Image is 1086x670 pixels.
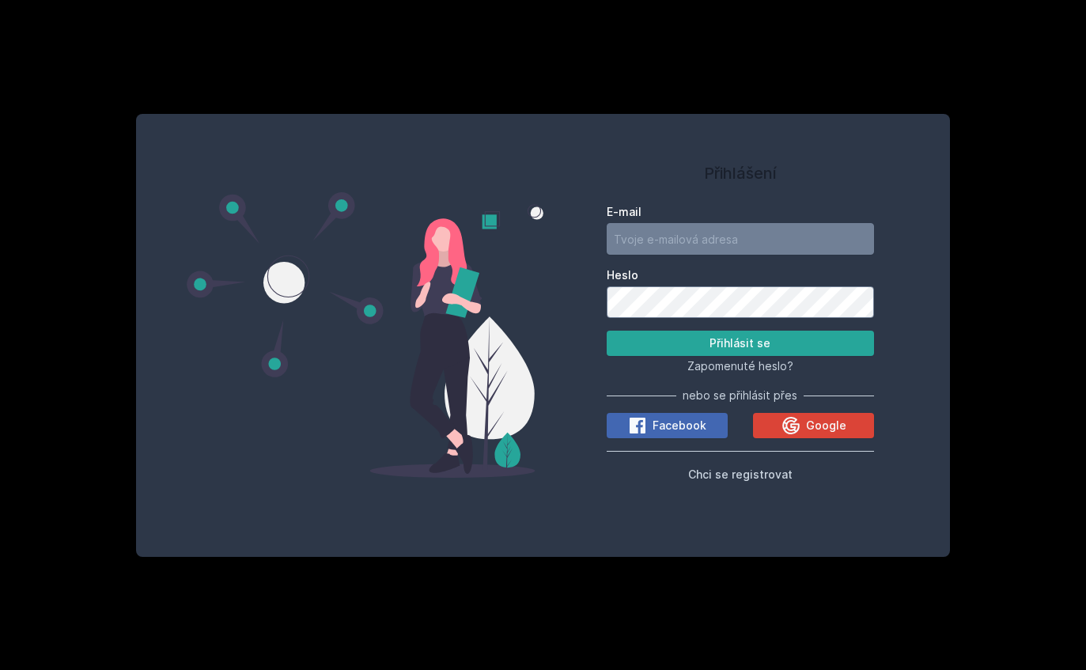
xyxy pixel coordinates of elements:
button: Facebook [607,413,728,438]
span: Chci se registrovat [688,467,793,481]
span: nebo se přihlásit přes [683,388,797,403]
span: Zapomenuté heslo? [687,359,793,373]
label: Heslo [607,267,875,283]
span: Google [806,418,846,433]
button: Chci se registrovat [688,464,793,483]
button: Přihlásit se [607,331,875,356]
h1: Přihlášení [607,161,875,185]
label: E-mail [607,204,875,220]
input: Tvoje e-mailová adresa [607,223,875,255]
span: Facebook [653,418,706,433]
button: Google [753,413,874,438]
